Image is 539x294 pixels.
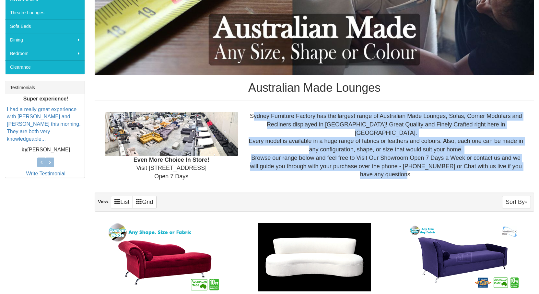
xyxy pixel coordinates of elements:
[134,157,209,163] b: Even More Choice In Store!
[133,196,157,208] a: Grid
[256,222,373,293] img: Malibu Chaise in Boucle Fabric
[98,199,110,204] strong: View:
[243,112,529,179] div: Sydney Furniture Factory has the largest range of Australian Made Lounges, Sofas, Corner Modulars...
[5,60,85,74] a: Clearance
[111,196,133,208] a: List
[502,196,531,208] button: Sort By
[7,146,85,154] p: [PERSON_NAME]
[106,222,223,293] img: Dior Chaise Longue
[5,19,85,33] a: Sofa Beds
[5,33,85,47] a: Dining
[23,96,68,101] b: Super experience!
[100,112,243,181] div: Visit [STREET_ADDRESS] Open 7 Days
[26,171,65,176] a: Write Testimonial
[7,107,81,142] a: I had a really great experience with [PERSON_NAME] and [PERSON_NAME] this morning. They are both ...
[5,47,85,60] a: Bedroom
[95,81,534,94] h1: Australian Made Lounges
[406,222,522,293] img: Romeo Chaise Lounge in Warwick Fabric
[21,147,28,152] b: by
[5,81,85,94] div: Testimonials
[105,112,238,156] img: Showroom
[5,6,85,19] a: Theatre Lounges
